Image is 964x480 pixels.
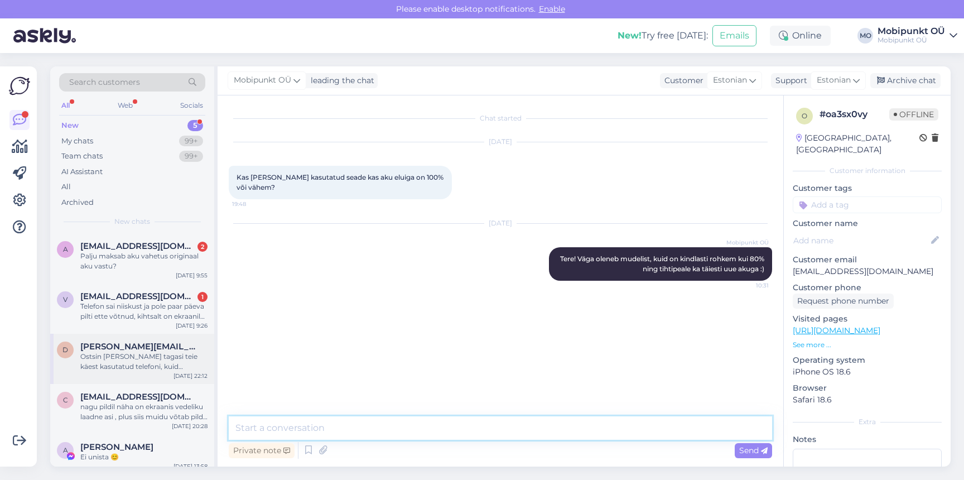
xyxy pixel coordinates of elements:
p: Customer name [793,218,942,229]
div: Request phone number [793,294,894,309]
div: Try free [DATE]: [618,29,708,42]
img: Askly Logo [9,75,30,97]
div: leading the chat [306,75,374,87]
div: MO [857,28,873,44]
p: Notes [793,434,942,445]
span: diana.saaliste@icloud.com [80,342,196,352]
button: Emails [712,25,756,46]
span: c [63,396,68,404]
div: nagu pildil näha on ekraanis vedeliku laadne asi , plus siis muidu võtab pildi ette kuid sisseväl... [80,402,208,422]
span: Mobipunkt OÜ [726,238,769,247]
span: Search customers [69,76,140,88]
span: Anni Trump [80,442,153,452]
div: Mobipunkt OÜ [878,27,945,36]
span: Send [739,445,768,455]
p: See more ... [793,340,942,350]
div: [DATE] 13:58 [173,462,208,471]
input: Add name [793,234,929,247]
div: 5 [187,120,203,131]
div: Chat started [229,113,772,123]
p: Safari 18.6 [793,394,942,406]
div: Private note [229,443,295,458]
span: 10:31 [727,281,769,290]
div: Customer [660,75,703,87]
span: New chats [114,217,150,227]
div: [DATE] [229,218,772,228]
div: All [59,98,72,113]
p: Customer tags [793,183,942,194]
div: [DATE] 22:12 [173,372,208,380]
div: [DATE] 9:26 [176,321,208,330]
span: Mobipunkt OÜ [234,74,291,87]
div: 1 [197,292,208,302]
div: # oa3sx0vy [820,108,889,121]
input: Add a tag [793,196,942,213]
div: 2 [197,242,208,252]
span: v [63,295,68,304]
div: [DATE] [229,137,772,147]
div: Telefon sai niiskust ja pole paar päeva pilti ette võtnud, kihtsalt on ekraanil tühja aku [PERSON... [80,301,208,321]
p: Visited pages [793,313,942,325]
div: AI Assistant [61,166,103,177]
div: Customer information [793,166,942,176]
span: visnapuuelar@gmail.com [80,291,196,301]
div: Mobipunkt OÜ [878,36,945,45]
div: Ei unista 😊 [80,452,208,462]
div: All [61,181,71,193]
div: 99+ [179,151,203,162]
p: Customer phone [793,282,942,294]
p: Customer email [793,254,942,266]
p: iPhone OS 18.6 [793,366,942,378]
div: Web [115,98,135,113]
div: 99+ [179,136,203,147]
div: Archive chat [870,73,941,88]
span: Kas [PERSON_NAME] kasutatud seade kas aku eluiga on 100% või vähem? [237,173,445,191]
div: Palju maksab aku vahetus originaal aku vastu? [80,251,208,271]
span: Estonian [817,74,851,87]
div: [GEOGRAPHIC_DATA], [GEOGRAPHIC_DATA] [796,132,919,156]
span: caroleine.jyrgens@gmail.com [80,392,196,402]
span: Enable [536,4,568,14]
span: a [63,245,68,253]
a: [URL][DOMAIN_NAME] [793,325,880,335]
span: Estonian [713,74,747,87]
div: Archived [61,197,94,208]
div: Extra [793,417,942,427]
div: My chats [61,136,93,147]
p: Browser [793,382,942,394]
span: o [802,112,807,120]
p: Operating system [793,354,942,366]
span: A [63,446,68,454]
div: Team chats [61,151,103,162]
div: New [61,120,79,131]
b: New! [618,30,642,41]
span: Offline [889,108,938,121]
span: aluvedu@gmail.com [80,241,196,251]
div: Online [770,26,831,46]
span: Tere! Väga oleneb mudelist, kuid on kindlasti rohkem kui 80% ning tihtipeale ka täiesti uue akuga :) [560,255,766,273]
span: d [62,345,68,354]
div: Ostsin [PERSON_NAME] tagasi teie käest kasutatud telefoni, kuid [PERSON_NAME] märganud, et see on... [80,352,208,372]
div: [DATE] 9:55 [176,271,208,280]
span: 19:48 [232,200,274,208]
p: [EMAIL_ADDRESS][DOMAIN_NAME] [793,266,942,277]
div: Socials [178,98,205,113]
div: [DATE] 20:28 [172,422,208,430]
a: Mobipunkt OÜMobipunkt OÜ [878,27,957,45]
div: Support [771,75,807,87]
